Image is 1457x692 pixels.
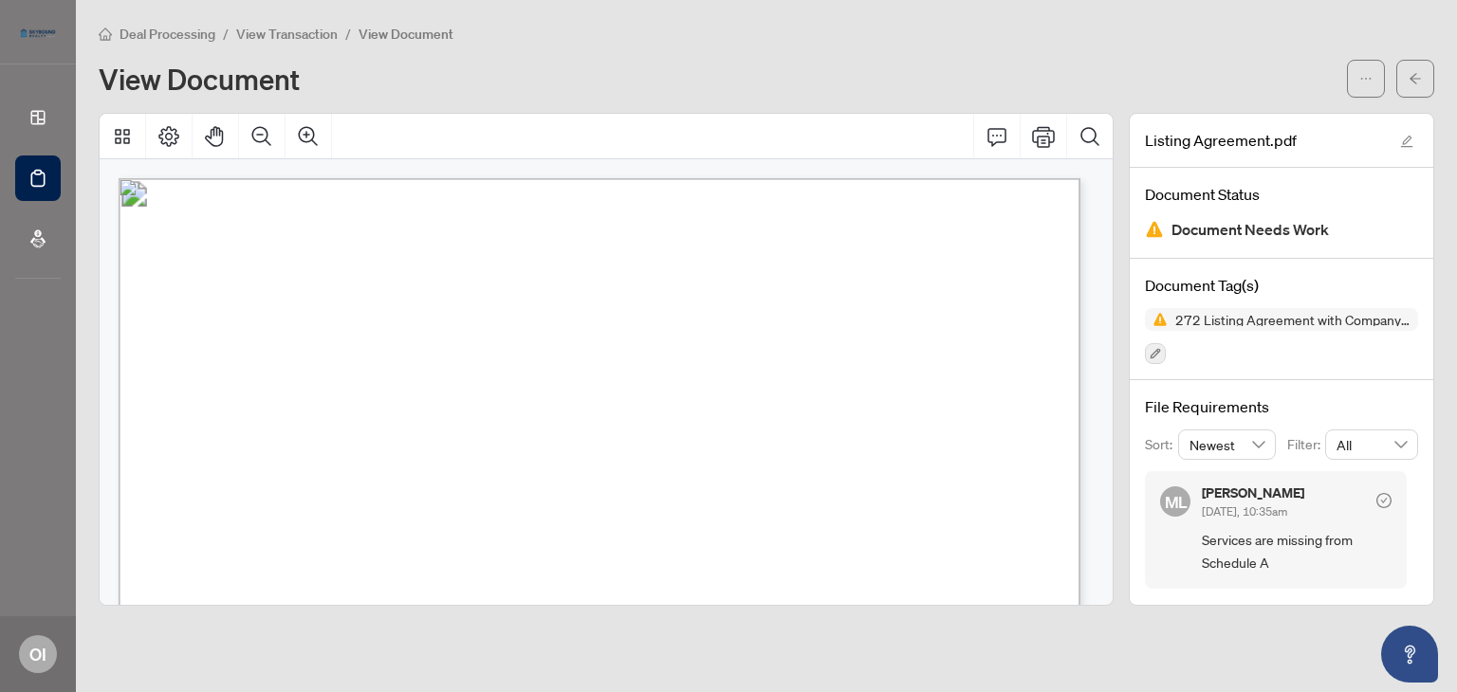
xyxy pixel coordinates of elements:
[345,23,351,45] li: /
[1359,72,1373,85] span: ellipsis
[223,23,229,45] li: /
[1168,313,1418,326] span: 272 Listing Agreement with Company Schedule A
[120,26,215,43] span: Deal Processing
[1409,72,1422,85] span: arrow-left
[1337,430,1407,459] span: All
[29,641,46,667] span: OI
[236,26,338,43] span: View Transaction
[1287,434,1325,455] p: Filter:
[1145,183,1418,206] h4: Document Status
[1376,493,1392,508] span: check-circle
[1164,489,1187,515] span: ML
[1145,395,1418,418] h4: File Requirements
[1145,434,1178,455] p: Sort:
[1171,217,1329,243] span: Document Needs Work
[1202,504,1287,519] span: [DATE], 10:35am
[359,26,453,43] span: View Document
[1381,626,1438,683] button: Open asap
[1145,220,1164,239] img: Document Status
[1145,274,1418,297] h4: Document Tag(s)
[99,64,300,94] h1: View Document
[1145,129,1297,152] span: Listing Agreement.pdf
[1202,486,1304,500] h5: [PERSON_NAME]
[1190,430,1265,459] span: Newest
[99,27,112,41] span: home
[1145,308,1168,331] img: Status Icon
[1202,529,1392,574] span: Services are missing from Schedule A
[15,24,61,43] img: logo
[1400,135,1413,148] span: edit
